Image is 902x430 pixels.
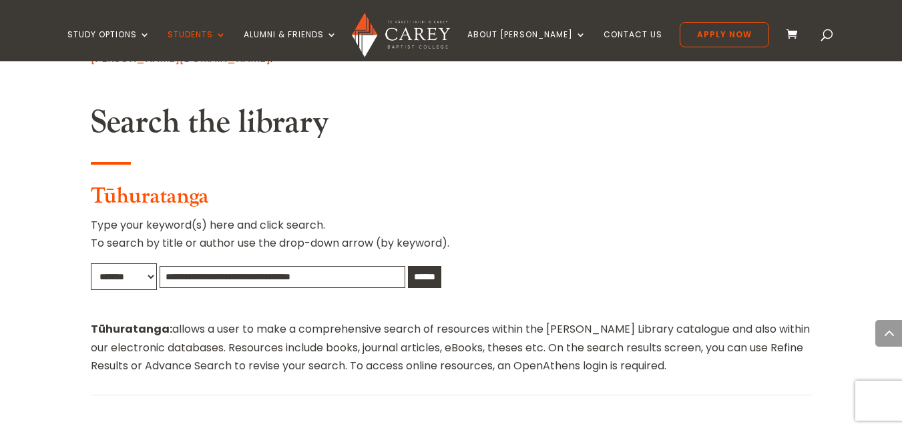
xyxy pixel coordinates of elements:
[680,22,769,47] a: Apply Now
[67,30,150,61] a: Study Options
[467,30,586,61] a: About [PERSON_NAME]
[91,103,812,149] h2: Search the library
[91,321,172,337] strong: Tūhuratanga:
[604,30,662,61] a: Contact Us
[168,30,226,61] a: Students
[244,30,337,61] a: Alumni & Friends
[352,13,450,57] img: Carey Baptist College
[91,320,812,375] p: allows a user to make a comprehensive search of resources within the [PERSON_NAME] Library catalo...
[91,216,812,263] p: Type your keyword(s) here and click search. To search by title or author use the drop-down arrow ...
[91,184,812,216] h3: Tūhuratanga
